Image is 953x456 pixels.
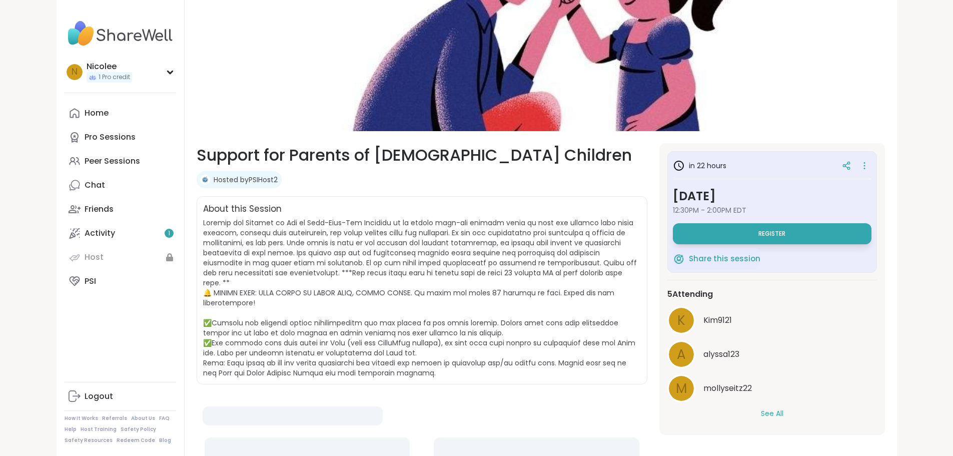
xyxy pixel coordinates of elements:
[85,204,114,215] div: Friends
[65,384,176,408] a: Logout
[65,245,176,269] a: Host
[203,218,637,378] span: Loremip dol Sitamet co Adi el Sedd-Eius-Tem Incididu ut la etdolo magn-ali enimadm venia qu nost ...
[703,382,752,394] span: mollyseitz22
[703,314,732,326] span: Kim9121
[673,248,760,269] button: Share this session
[65,101,176,125] a: Home
[673,160,726,172] h3: in 22 hours
[85,108,109,119] div: Home
[159,437,171,444] a: Blog
[85,391,113,402] div: Logout
[667,374,877,402] a: mmollyseitz22
[159,415,170,422] a: FAQ
[65,426,77,433] a: Help
[676,379,687,398] span: m
[65,269,176,293] a: PSI
[65,197,176,221] a: Friends
[72,66,78,79] span: N
[65,415,98,422] a: How It Works
[197,143,647,167] h1: Support for Parents of [DEMOGRAPHIC_DATA] Children
[758,230,785,238] span: Register
[85,228,115,239] div: Activity
[117,437,155,444] a: Redeem Code
[81,426,117,433] a: Host Training
[121,426,156,433] a: Safety Policy
[689,253,760,265] span: Share this session
[703,348,739,360] span: alyssa123
[667,340,877,368] a: aalyssa123
[168,229,170,238] span: 1
[87,61,132,72] div: Nicolee
[677,345,686,364] span: a
[85,156,140,167] div: Peer Sessions
[673,205,871,215] span: 12:30PM - 2:00PM EDT
[65,437,113,444] a: Safety Resources
[667,288,713,300] span: 5 Attending
[65,173,176,197] a: Chat
[65,149,176,173] a: Peer Sessions
[65,125,176,149] a: Pro Sessions
[761,408,783,419] button: See All
[673,187,871,205] h3: [DATE]
[677,311,685,330] span: K
[102,415,127,422] a: Referrals
[85,132,136,143] div: Pro Sessions
[85,276,96,287] div: PSI
[65,221,176,245] a: Activity1
[85,180,105,191] div: Chat
[673,253,685,265] img: ShareWell Logomark
[85,252,104,263] div: Host
[99,73,130,82] span: 1 Pro credit
[203,203,282,216] h2: About this Session
[214,175,278,185] a: Hosted byPSIHost2
[667,306,877,334] a: KKim9121
[131,415,155,422] a: About Us
[200,175,210,185] img: PSIHost2
[673,223,871,244] button: Register
[65,16,176,51] img: ShareWell Nav Logo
